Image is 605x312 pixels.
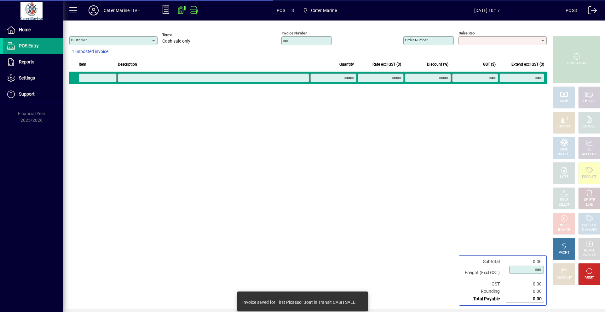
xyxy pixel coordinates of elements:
div: Cater Marine LIVE [104,5,140,15]
td: Subtotal [462,258,506,265]
a: Logout [583,1,597,22]
div: PRICE [560,198,568,203]
td: 0.00 [506,288,544,295]
td: 0.00 [506,258,544,265]
div: PRODUCT [557,152,571,157]
span: 3 [291,5,294,15]
a: Settings [3,70,63,86]
div: DISCOUNT [556,276,572,280]
button: Profile [84,5,104,16]
span: Cater Marine [311,5,337,15]
td: 0.00 [506,295,544,303]
div: SELECT [559,203,570,207]
div: PRODUCT [582,223,596,228]
div: INVOICE [558,228,570,233]
div: CASH [560,99,568,104]
td: Total Payable [462,295,506,303]
span: POS Entry [19,43,39,48]
div: ACCOUNT [582,152,596,157]
td: 0.00 [506,280,544,288]
div: PRODUCT [582,175,596,180]
span: Extend excl GST ($) [511,61,544,68]
span: Reports [19,59,34,64]
div: GL [587,147,591,152]
span: Settings [19,75,35,80]
span: Quantity [339,61,354,68]
span: GST ($) [483,61,496,68]
span: Home [19,27,31,32]
div: EFTPOS [558,124,570,129]
div: HOLD [560,223,568,228]
span: [DATE] 10:17 [408,5,566,15]
span: Cater Marine [300,5,339,16]
div: LINE [586,203,592,207]
span: Rate excl GST ($) [372,61,401,68]
span: Item [79,61,86,68]
span: Description [118,61,137,68]
td: Rounding [462,288,506,295]
div: RECALL [584,248,595,253]
span: Support [19,91,35,97]
a: Support [3,86,63,102]
span: Terms [162,33,200,37]
span: Discount (%) [427,61,448,68]
td: Freight (Excl GST) [462,265,506,280]
div: PROFIT [559,250,569,255]
div: INVOICES [582,253,596,258]
div: MISC [560,147,568,152]
div: SUMMARY [581,228,597,233]
div: POS3 [566,5,577,15]
div: NOTE [560,175,568,180]
td: GST [462,280,506,288]
span: POS [277,5,285,15]
button: 1 unposted invoice [69,46,111,57]
mat-label: Invoice number [282,31,307,35]
div: RESET [585,276,594,280]
span: Cash sale only [162,39,190,44]
span: 1 unposted invoice [72,48,108,55]
mat-label: Sales rep [459,31,475,35]
div: Invoice saved for First Picasso: Boat in Transit CASH SALE. [242,299,357,305]
div: DELETE [584,198,595,203]
a: Reports [3,54,63,70]
mat-label: Order number [405,38,428,42]
div: CHARGE [583,124,596,129]
a: Home [3,22,63,38]
mat-label: Customer [71,38,87,42]
div: CHEQUE [583,99,595,104]
div: PROCESS SALE [566,61,588,66]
